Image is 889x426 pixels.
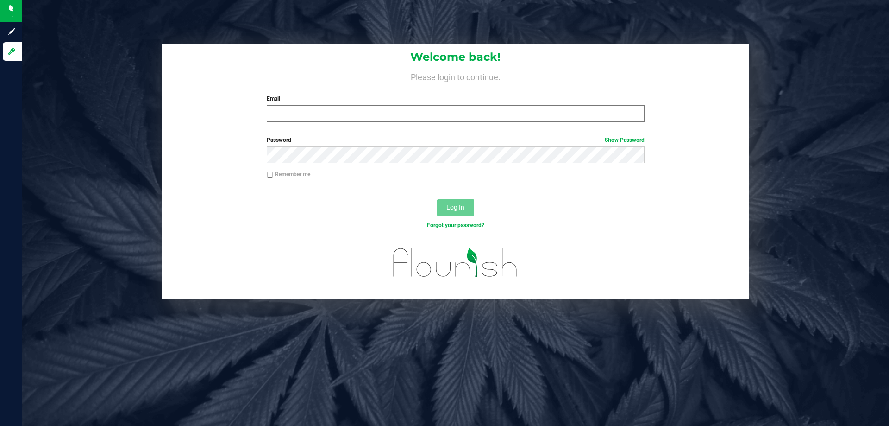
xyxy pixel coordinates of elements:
[446,203,464,211] span: Log In
[605,137,645,143] a: Show Password
[162,70,749,82] h4: Please login to continue.
[267,95,644,103] label: Email
[7,47,16,56] inline-svg: Log in
[267,170,310,178] label: Remember me
[267,172,273,178] input: Remember me
[267,137,291,143] span: Password
[427,222,484,229] a: Forgot your password?
[382,239,529,286] img: flourish_logo.svg
[162,51,749,63] h1: Welcome back!
[7,27,16,36] inline-svg: Sign up
[437,199,474,216] button: Log In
